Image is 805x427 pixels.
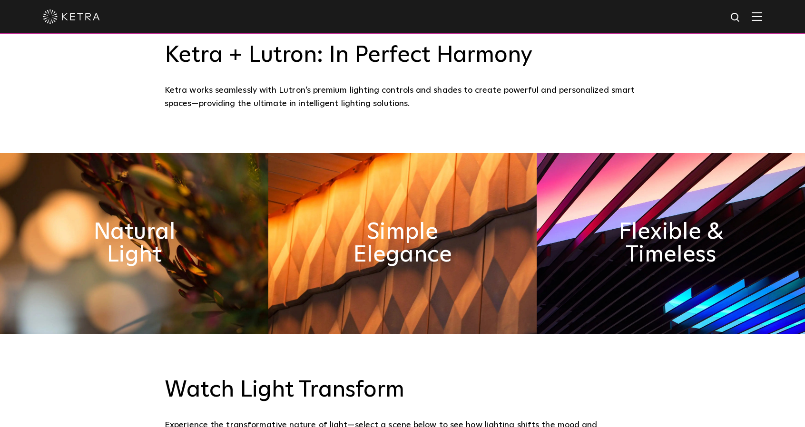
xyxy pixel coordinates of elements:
img: ketra-logo-2019-white [43,10,100,24]
div: Ketra works seamlessly with Lutron’s premium lighting controls and shades to create powerful and ... [165,84,640,111]
h2: Flexible & Timeless [604,221,738,266]
h3: Watch Light Transform [165,377,640,404]
h3: Ketra + Lutron: In Perfect Harmony [165,42,640,69]
h2: Simple Elegance [335,221,470,266]
img: search icon [730,12,742,24]
h2: Natural Light [67,221,201,266]
img: simple_elegance [268,153,537,334]
img: flexible_timeless_ketra [537,153,805,334]
img: Hamburger%20Nav.svg [752,12,762,21]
